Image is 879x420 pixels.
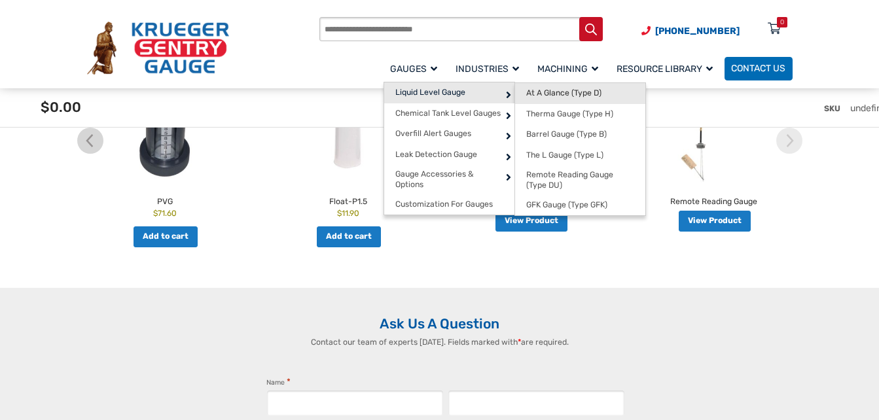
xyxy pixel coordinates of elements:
a: PVG $71.60 [77,73,254,219]
a: Chemical Tank Level Gauges [384,103,514,124]
a: Gauges [384,55,449,82]
span: Machining [537,63,598,75]
span: Remote Reading Gauge (Type DU) [526,170,634,190]
img: Krueger Sentry Gauge [87,22,229,74]
span: [PHONE_NUMBER] [655,26,740,37]
bdi: 71.60 [153,209,177,218]
a: Add to cart: “Float-P1.5” [317,226,381,247]
img: chevron-right.svg [776,128,802,154]
span: Resource Library [617,63,713,75]
span: Customization For Gauges [395,200,493,209]
span: Therma Gauge (Type H) [526,109,613,119]
h2: PVG [77,192,254,208]
span: Overfill Alert Gauges [395,129,471,139]
a: Remote Reading Gauge (Type DU) [515,166,645,195]
span: Barrel Gauge (Type B) [526,130,607,139]
span: $ [153,209,158,218]
a: GFK Gauge (Type GFK) [515,195,645,216]
span: Liquid Level Gauge [395,88,465,97]
span: SKU [824,104,840,113]
a: Contact Us [725,57,793,80]
a: Liquid Level Gauge [384,82,514,103]
a: Resource Library [610,55,725,82]
h2: Ask Us A Question [87,315,793,332]
a: Read more about “GFK Gauge” [495,211,567,232]
span: At A Glance (Type D) [526,88,601,98]
h2: Remote Reading Gauge [626,192,802,208]
legend: Name [266,376,291,389]
h2: Float-P1.5 [260,192,437,208]
a: The L Gauge (Type L) [515,145,645,166]
a: Phone Number (920) 434-8860 [641,24,740,38]
span: Gauge Accessories & Options [395,169,503,190]
a: Barrel Gauge (Type B) [515,124,645,145]
span: Gauges [390,63,437,75]
span: $ [337,209,342,218]
a: Gauge Accessories & Options [384,165,514,194]
a: Add to cart: “PVG” [134,226,198,247]
a: At A Glance (Type D) [515,83,645,104]
a: Remote Reading Gauge [626,73,802,207]
a: Machining [531,55,610,82]
p: Contact our team of experts [DATE]. Fields marked with are required. [253,336,626,348]
div: 0 [780,17,784,27]
span: Contact Us [731,63,785,75]
a: Therma Gauge (Type H) [515,104,645,125]
a: Overfill Alert Gauges [384,124,514,145]
a: Leak Detection Gauge [384,145,514,166]
bdi: 11.90 [337,209,359,218]
a: Customization For Gauges [384,194,514,215]
span: GFK Gauge (Type GFK) [526,200,607,210]
span: $0.00 [41,99,81,115]
span: Leak Detection Gauge [395,150,477,160]
a: Float-P1.5 $11.90 [260,73,437,219]
a: Read more about “Remote Reading Gauge” [679,211,751,232]
span: The L Gauge (Type L) [526,150,603,160]
a: Industries [449,55,531,82]
img: chevron-left.svg [77,128,103,154]
span: Chemical Tank Level Gauges [395,109,501,118]
span: Industries [456,63,519,75]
